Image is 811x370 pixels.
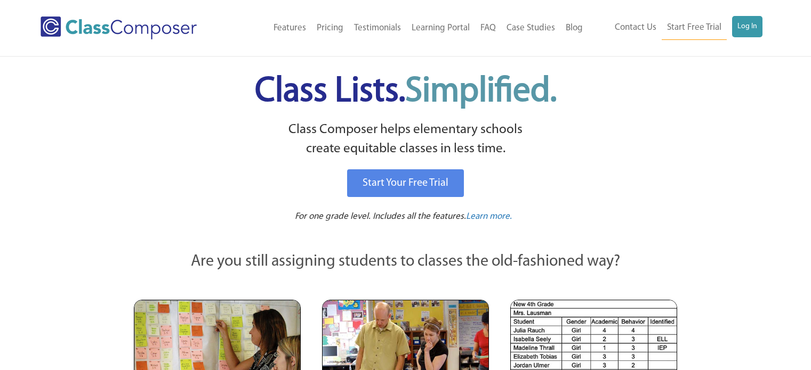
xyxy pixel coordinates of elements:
span: Learn more. [466,212,512,221]
a: FAQ [475,17,501,40]
a: Blog [560,17,588,40]
a: Pricing [311,17,349,40]
a: Case Studies [501,17,560,40]
a: Testimonials [349,17,406,40]
a: Contact Us [609,16,662,39]
p: Class Composer helps elementary schools create equitable classes in less time. [132,120,679,159]
a: Start Your Free Trial [347,169,464,197]
a: Start Free Trial [662,16,727,40]
span: Class Lists. [255,75,557,109]
a: Log In [732,16,762,37]
span: For one grade level. Includes all the features. [295,212,466,221]
p: Are you still assigning students to classes the old-fashioned way? [134,250,678,274]
nav: Header Menu [231,17,588,40]
a: Learn more. [466,210,512,224]
span: Simplified. [405,75,557,109]
a: Learning Portal [406,17,475,40]
span: Start Your Free Trial [363,178,448,188]
img: Class Composer [41,17,197,39]
a: Features [268,17,311,40]
nav: Header Menu [588,16,762,40]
